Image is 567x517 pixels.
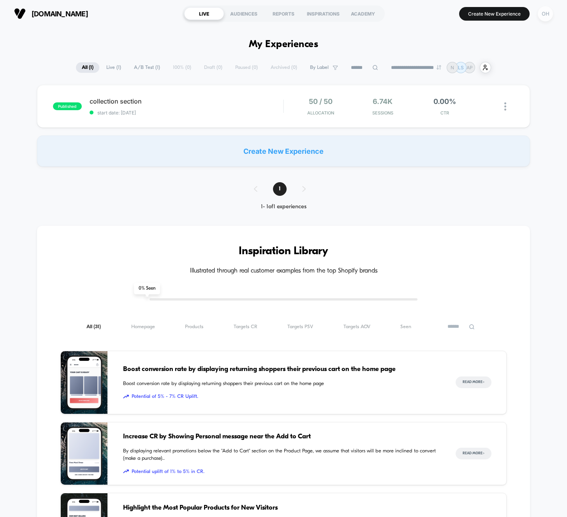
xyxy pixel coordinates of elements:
span: Increase CR by Showing Personal message near the Add to Cart [123,432,440,442]
div: AUDIENCES [224,7,264,20]
span: Highlight the Most Popular Products for New Visitors [123,503,440,513]
h1: My Experiences [249,39,319,50]
span: Sessions [354,110,412,116]
span: All ( 1 ) [76,62,99,73]
span: Potential of 5% - 7% CR Uplift. [123,393,440,401]
div: OH [538,6,553,21]
span: Allocation [307,110,334,116]
span: 1 [273,182,287,196]
div: ACADEMY [343,7,383,20]
img: Visually logo [14,8,26,19]
button: Read More> [456,376,491,388]
p: LS [458,65,464,70]
p: N [451,65,454,70]
img: end [437,65,441,70]
span: 0.00% [433,97,456,106]
span: collection section [90,97,283,105]
button: OH [535,6,555,22]
span: start date: [DATE] [90,110,283,116]
button: Read More> [456,448,491,459]
div: 1 - 1 of 1 experiences [246,204,321,210]
span: By Label [310,65,329,70]
span: Targets PSV [287,324,313,330]
span: CTR [416,110,474,116]
span: All [86,324,101,330]
span: published [53,102,82,110]
div: LIVE [184,7,224,20]
div: INSPIRATIONS [303,7,343,20]
span: 0 % Seen [134,283,160,294]
span: Products [185,324,203,330]
button: Create New Experience [459,7,530,21]
h3: Inspiration Library [60,245,507,258]
span: Seen [400,324,411,330]
p: AP [467,65,473,70]
span: 6.74k [373,97,393,106]
span: Homepage [131,324,155,330]
span: ( 31 ) [93,324,101,329]
div: Create New Experience [37,135,530,167]
h4: Illustrated through real customer examples from the top Shopify brands [60,267,507,275]
span: Potential uplift of 1% to 5% in CR. [123,468,440,476]
img: close [504,102,506,111]
span: Targets AOV [343,324,370,330]
span: 50 / 50 [309,97,333,106]
span: Targets CR [234,324,257,330]
span: Boost conversion rate by displaying returning shoppers their previous cart on the home page [123,364,440,375]
span: A/B Test ( 1 ) [128,62,166,73]
span: By displaying relevant promotions below the "Add to Cart" section on the Product Page, we assume ... [123,447,440,462]
img: By displaying relevant promotions below the "Add to Cart" section on the Product Page, we assume ... [61,422,107,485]
span: Live ( 1 ) [100,62,127,73]
button: [DOMAIN_NAME] [12,7,90,20]
img: Boost conversion rate by displaying returning shoppers their previous cart on the home page [61,351,107,414]
span: [DOMAIN_NAME] [32,10,88,18]
span: Boost conversion rate by displaying returning shoppers their previous cart on the home page [123,380,440,388]
div: REPORTS [264,7,303,20]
